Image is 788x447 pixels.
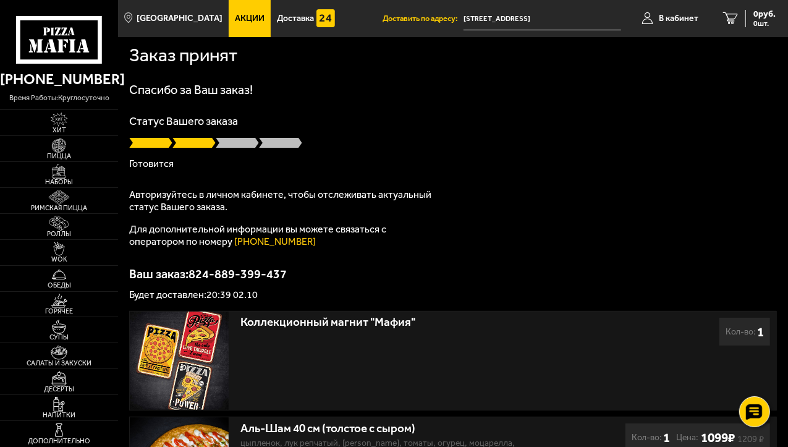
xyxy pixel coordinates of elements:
[241,315,544,330] div: Коллекционный магнит "Мафия"
[632,430,670,446] div: Кол-во:
[753,10,776,19] span: 0 руб.
[129,268,777,280] p: Ваш заказ: 824-889-399-437
[757,324,764,340] b: 1
[129,116,777,127] p: Статус Вашего заказа
[241,422,544,436] div: Аль-Шам 40 см (толстое с сыром)
[737,436,764,442] s: 1209 ₽
[129,46,237,65] h1: Заказ принят
[137,14,223,23] span: [GEOGRAPHIC_DATA]
[726,324,764,340] div: Кол-во:
[129,159,777,169] p: Готовится
[663,430,670,446] b: 1
[235,14,265,23] span: Акции
[234,236,316,247] a: [PHONE_NUMBER]
[129,189,438,213] p: Авторизуйтесь в личном кабинете, чтобы отслеживать актуальный статус Вашего заказа.
[464,7,621,30] input: Ваш адрес доставки
[701,430,735,445] b: 1099 ₽
[129,83,777,96] h1: Спасибо за Ваш заказ!
[659,14,698,23] span: В кабинет
[316,9,335,28] img: 15daf4d41897b9f0e9f617042186c801.svg
[277,14,314,23] span: Доставка
[383,15,464,23] span: Доставить по адресу:
[129,223,438,248] p: Для дополнительной информации вы можете связаться с оператором по номеру
[676,430,698,446] span: Цена:
[753,20,776,27] span: 0 шт.
[129,290,777,300] p: Будет доставлен: 20:39 02.10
